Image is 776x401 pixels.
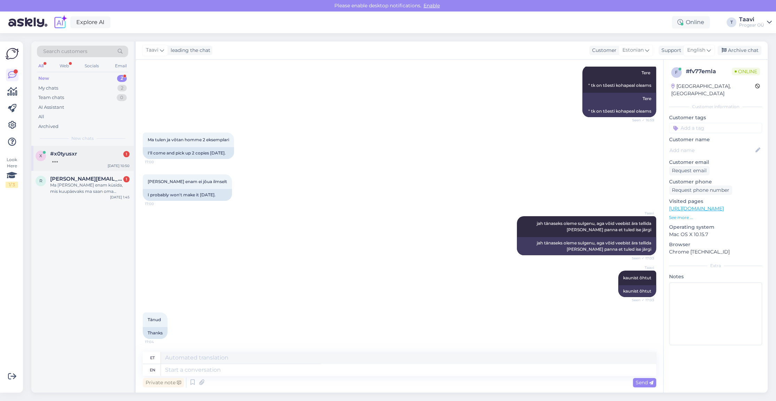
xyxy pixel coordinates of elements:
[618,285,656,297] div: kaunist õhtut
[58,61,70,70] div: Web
[517,237,656,255] div: jah tänaseks oleme sulgenu, aga võid veebist ära tellida [PERSON_NAME] panna et tuled ise järgi
[669,159,762,166] p: Customer email
[150,364,155,376] div: en
[671,83,755,97] div: [GEOGRAPHIC_DATA], [GEOGRAPHIC_DATA]
[39,178,42,183] span: r
[108,163,130,168] div: [DATE] 10:50
[675,70,678,75] span: f
[686,67,732,76] div: # fv77emla
[669,136,762,143] p: Customer name
[672,16,710,29] div: Online
[150,352,155,364] div: et
[537,221,652,232] span: jah tänaseks oleme sulgenu, aga võid veebist ära tellida [PERSON_NAME] panna et tuled ise järgi
[117,94,127,101] div: 0
[148,317,161,322] span: Tänud
[669,214,762,221] p: See more ...
[636,379,653,386] span: Send
[143,378,184,387] div: Private note
[38,75,49,82] div: New
[146,46,158,54] span: Taavi
[669,205,724,212] a: [URL][DOMAIN_NAME]
[669,146,754,154] input: Add name
[628,256,654,261] span: Seen ✓ 17:03
[168,47,210,54] div: leading the chat
[669,166,709,175] div: Request email
[83,61,100,70] div: Socials
[623,275,651,280] span: kaunist õhtut
[669,224,762,231] p: Operating system
[70,16,110,28] a: Explore AI
[732,68,760,75] span: Online
[143,327,168,339] div: Thanks
[628,265,654,270] span: Taavi
[123,151,130,157] div: 1
[39,153,42,158] span: x
[582,93,656,117] div: Tere " tk on tõesti kohapeal oleams
[50,182,130,195] div: Ma [PERSON_NAME] enam küsida, mis kuupäevaks ma saan oma rahatagastuse cloudlifteri eest. Ma soov...
[669,114,762,121] p: Customer tags
[669,178,762,186] p: Customer phone
[143,189,232,201] div: I probably won't make it [DATE].
[421,2,442,9] span: Enable
[71,135,94,142] span: New chats
[110,195,130,200] div: [DATE] 1:45
[589,47,616,54] div: Customer
[628,118,654,123] span: Seen ✓ 16:59
[50,176,123,182] span: robin.vompaj@gmail.com
[659,47,681,54] div: Support
[739,22,764,28] div: Progear OÜ
[669,248,762,256] p: Chrome [TECHNICAL_ID]
[669,186,732,195] div: Request phone number
[123,176,130,182] div: 1
[628,297,654,303] span: Seen ✓ 17:03
[669,198,762,205] p: Visited pages
[117,75,127,82] div: 2
[145,201,171,206] span: 17:00
[669,263,762,269] div: Extra
[38,123,59,130] div: Archived
[6,47,19,60] img: Askly Logo
[669,241,762,248] p: Browser
[628,211,654,216] span: Taavi
[148,137,229,142] span: Ma tulen ja võtan homme 2 eksemplari
[669,231,762,238] p: Mac OS X 10.15.7
[117,85,127,92] div: 2
[717,46,761,55] div: Archive chat
[145,159,171,165] span: 17:00
[739,17,772,28] a: TaaviProgear OÜ
[38,113,44,120] div: All
[38,85,58,92] div: My chats
[43,48,87,55] span: Search customers
[38,94,64,101] div: Team chats
[669,273,762,280] p: Notes
[145,339,171,345] span: 17:04
[143,147,234,159] div: I'll come and pick up 2 copies [DATE].
[38,104,64,111] div: AI Assistant
[669,123,762,133] input: Add a tag
[53,15,68,30] img: explore-ai
[37,61,45,70] div: All
[669,104,762,110] div: Customer information
[727,17,736,27] div: T
[6,182,18,188] div: 1 / 3
[622,46,644,54] span: Estonian
[114,61,128,70] div: Email
[148,179,227,184] span: [PERSON_NAME] enam ei jõua ilmselt
[687,46,705,54] span: English
[50,151,77,157] span: #x0tyusxr
[739,17,764,22] div: Taavi
[6,157,18,188] div: Look Here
